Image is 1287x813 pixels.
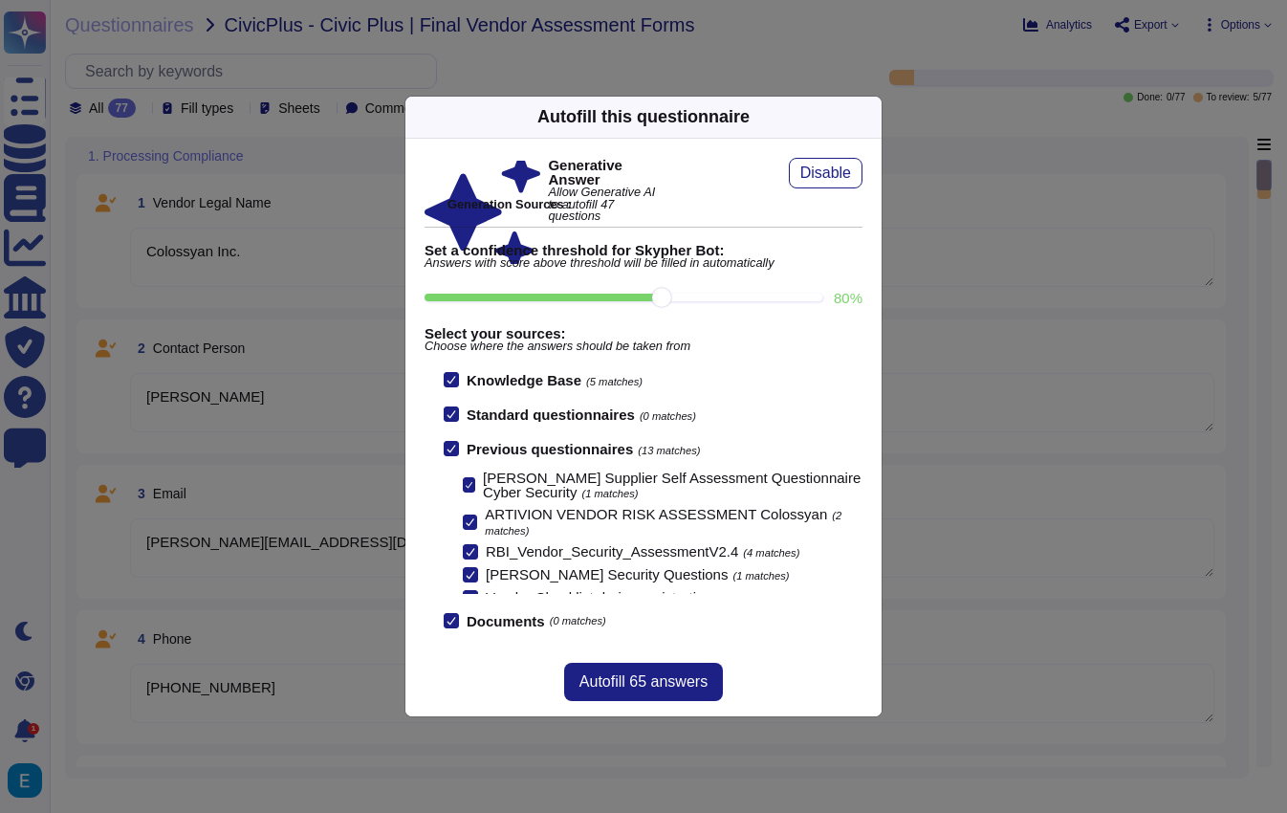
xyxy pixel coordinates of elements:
span: Allow Generative AI to autofill 47 questions [548,187,664,223]
b: Generative Answer [548,158,664,187]
span: Choose where the answers should be taken from [425,341,862,353]
b: Select your sources: [425,326,862,341]
span: [PERSON_NAME] Supplier Self Assessment Questionnaire Cyber Security [483,470,861,500]
b: Set a confidence threshold for Skypher Bot: [425,243,862,257]
span: Vendor Checklist during registration process [486,589,766,605]
span: (5 matches) [586,376,643,387]
button: Disable [789,158,862,188]
b: Previous questionnaires [467,441,633,457]
label: 80 % [834,291,862,305]
span: (0 matches) [640,410,696,422]
b: Generation Sources : [447,197,571,211]
b: Standard questionnaires [467,406,635,423]
span: Disable [800,165,851,181]
span: (1 matches) [732,570,789,582]
span: (1 matches) [771,593,827,604]
span: (4 matches) [743,547,799,559]
span: (1 matches) [581,488,638,499]
span: (2 matches) [485,510,841,536]
b: Knowledge Base [467,372,581,388]
span: [PERSON_NAME] Security Questions [486,566,728,582]
span: ARTIVION VENDOR RISK ASSESSMENT Colossyan [485,506,827,522]
span: RBI_Vendor_Security_AssessmentV2.4 [486,543,738,560]
b: Documents [467,614,545,628]
span: (0 matches) [550,616,606,626]
div: Autofill this questionnaire [537,104,750,130]
span: (13 matches) [638,445,700,456]
span: Autofill 65 answers [579,674,708,690]
button: Autofill 65 answers [564,663,723,701]
span: Answers with score above threshold will be filled in automatically [425,257,862,270]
